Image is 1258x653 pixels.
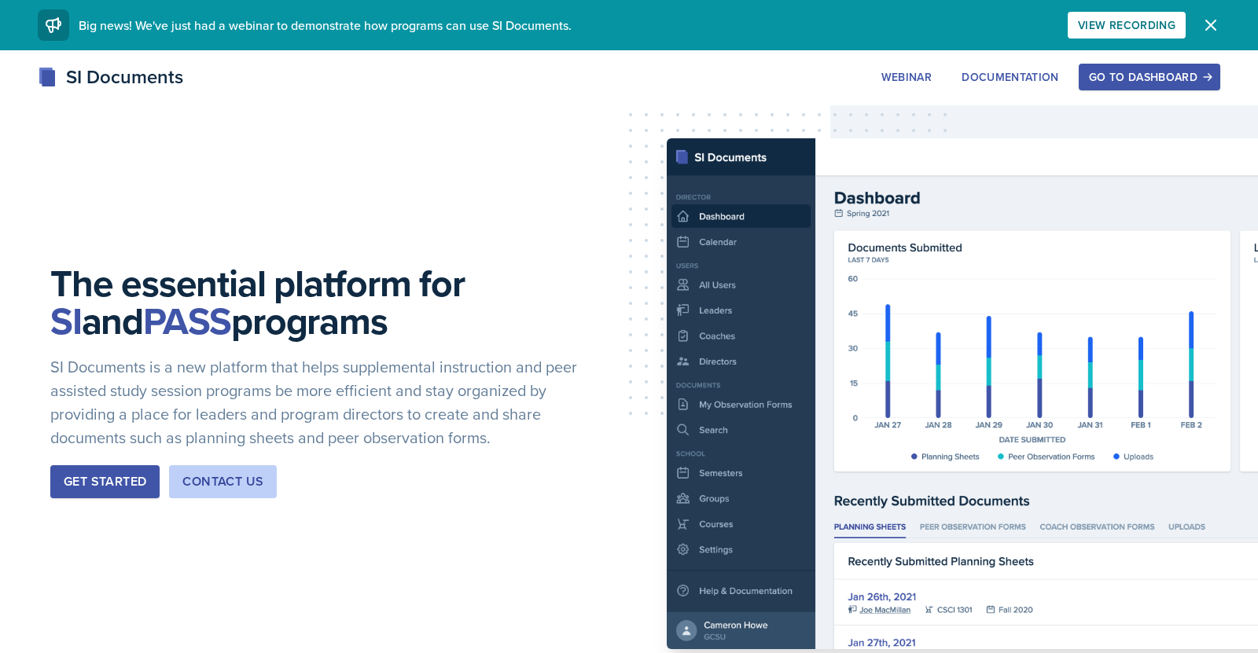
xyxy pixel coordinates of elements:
div: Documentation [962,71,1059,83]
div: View Recording [1078,19,1175,31]
div: Go to Dashboard [1089,71,1210,83]
button: Get Started [50,465,160,498]
span: Big news! We've just had a webinar to demonstrate how programs can use SI Documents. [79,17,572,34]
button: Contact Us [169,465,277,498]
button: View Recording [1068,12,1186,39]
div: Webinar [881,71,932,83]
button: Webinar [871,64,942,90]
div: Get Started [64,472,146,491]
div: SI Documents [38,63,183,91]
button: Go to Dashboard [1079,64,1220,90]
div: Contact Us [182,472,263,491]
button: Documentation [951,64,1069,90]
